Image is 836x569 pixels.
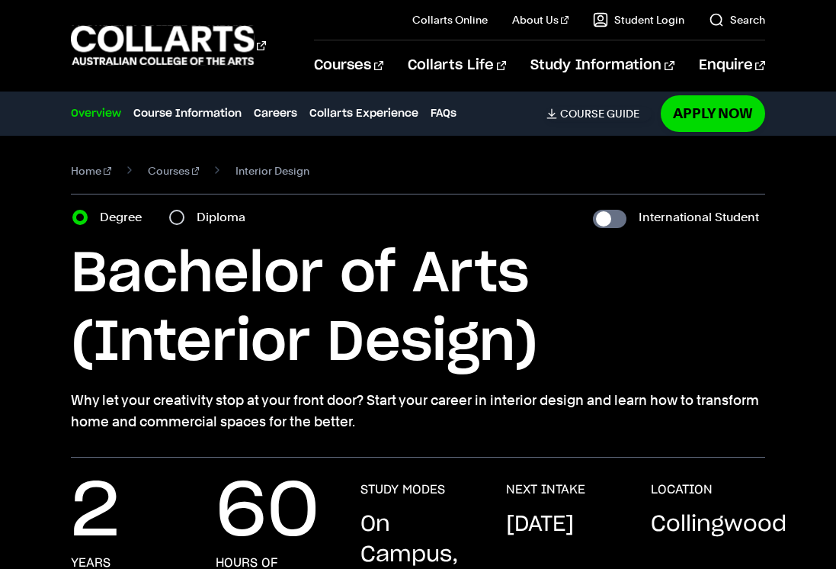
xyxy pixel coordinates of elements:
[314,40,383,91] a: Courses
[100,207,151,228] label: Degree
[197,207,255,228] label: Diploma
[651,482,713,497] h3: LOCATION
[71,240,765,378] h1: Bachelor of Arts (Interior Design)
[133,105,242,122] a: Course Information
[408,40,506,91] a: Collarts Life
[254,105,297,122] a: Careers
[431,105,456,122] a: FAQs
[546,107,652,121] a: Course Guide
[309,105,418,122] a: Collarts Experience
[512,12,569,27] a: About Us
[530,40,674,91] a: Study Information
[639,207,759,228] label: International Student
[71,160,111,182] a: Home
[360,482,445,497] h3: STUDY MODES
[71,482,120,543] p: 2
[71,24,266,67] div: Go to homepage
[412,12,488,27] a: Collarts Online
[651,510,786,540] p: Collingwood
[699,40,765,91] a: Enquire
[709,12,765,27] a: Search
[506,510,574,540] p: [DATE]
[148,160,200,182] a: Courses
[593,12,684,27] a: Student Login
[71,390,765,432] p: Why let your creativity stop at your front door? Start your career in interior design and learn h...
[661,95,765,131] a: Apply Now
[235,160,309,182] span: Interior Design
[506,482,585,497] h3: NEXT INTAKE
[216,482,319,543] p: 60
[71,105,121,122] a: Overview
